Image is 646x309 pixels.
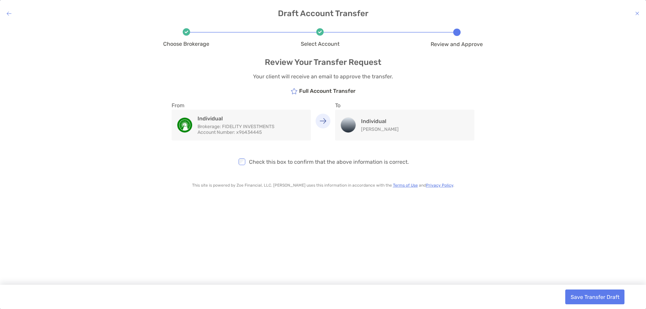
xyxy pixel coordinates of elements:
p: [PERSON_NAME] [361,126,399,132]
p: Your client will receive an email to approve the transfer. [163,72,483,81]
h4: Individual [198,115,275,122]
a: Privacy Policy [426,183,453,188]
span: Account Number: [198,129,235,135]
h4: Individual [361,118,399,124]
p: To [335,101,474,110]
p: FIDELITY INVESTMENTS [198,124,275,129]
h4: Review Your Transfer Request [163,57,483,67]
p: From [172,101,311,110]
img: Individual [341,118,356,132]
span: Select Account [301,41,339,47]
div: Check this box to confirm that the above information is correct. [163,141,483,173]
p: This site is powered by Zoe Financial, LLC. [PERSON_NAME] uses this information in accordance wit... [163,183,483,188]
img: Icon check [183,28,190,36]
p: x96434445 [198,129,275,135]
img: Icon check [316,28,324,36]
h5: Full Account Transfer [291,87,356,94]
a: Terms of Use [393,183,418,188]
img: Individual [177,118,192,132]
span: Choose Brokerage [163,41,209,47]
button: Save Transfer Draft [565,289,624,304]
span: Brokerage: [198,124,221,129]
img: Arrow Down [320,118,326,124]
span: Review and Approve [431,41,483,47]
